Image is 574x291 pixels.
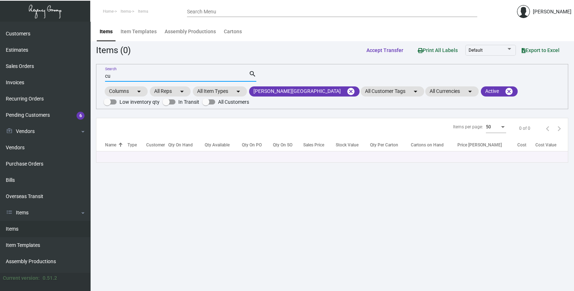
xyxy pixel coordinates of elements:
[522,47,560,53] span: Export to Excel
[517,142,526,148] div: Cost
[249,70,256,78] mat-icon: search
[119,98,160,106] span: Low inventory qty
[103,9,114,14] span: Home
[242,142,262,148] div: Qty On PO
[249,86,360,97] mat-chip: [PERSON_NAME][GEOGRAPHIC_DATA]
[218,98,249,106] span: All Customers
[127,142,137,148] div: Type
[105,142,116,148] div: Name
[273,142,304,148] div: Qty On SO
[138,9,148,14] span: Items
[542,123,553,134] button: Previous page
[486,124,491,129] span: 50
[347,87,355,96] mat-icon: cancel
[425,86,479,97] mat-chip: All Currencies
[411,142,444,148] div: Cartons on Hand
[96,44,131,57] div: Items (0)
[535,142,568,148] div: Cost Value
[336,142,370,148] div: Stock Value
[303,142,324,148] div: Sales Price
[469,48,483,53] span: Default
[517,5,530,18] img: admin@bootstrapmaster.com
[361,86,424,97] mat-chip: All Customer Tags
[519,125,530,132] div: 0 of 0
[100,28,113,35] div: Items
[105,142,127,148] div: Name
[516,44,565,57] button: Export to Excel
[370,142,398,148] div: Qty Per Carton
[135,87,143,96] mat-icon: arrow_drop_down
[168,142,193,148] div: Qty On Hand
[146,138,168,151] th: Customer
[127,142,146,148] div: Type
[205,142,230,148] div: Qty Available
[234,87,243,96] mat-icon: arrow_drop_down
[165,28,216,35] div: Assembly Productions
[105,86,148,97] mat-chip: Columns
[418,47,458,53] span: Print All Labels
[224,28,242,35] div: Cartons
[242,142,273,148] div: Qty On PO
[412,43,464,57] button: Print All Labels
[366,47,403,53] span: Accept Transfer
[3,274,40,282] div: Current version:
[533,8,571,16] div: [PERSON_NAME]
[481,86,518,97] mat-chip: Active
[453,124,483,130] div: Items per page:
[168,142,205,148] div: Qty On Hand
[370,142,411,148] div: Qty Per Carton
[43,274,57,282] div: 0.51.2
[457,142,502,148] div: Price [PERSON_NAME]
[303,142,336,148] div: Sales Price
[273,142,292,148] div: Qty On SO
[411,142,457,148] div: Cartons on Hand
[361,44,409,57] button: Accept Transfer
[178,87,186,96] mat-icon: arrow_drop_down
[457,142,517,148] div: Price [PERSON_NAME]
[150,86,191,97] mat-chip: All Reps
[178,98,199,106] span: In Transit
[205,142,242,148] div: Qty Available
[517,142,536,148] div: Cost
[411,87,420,96] mat-icon: arrow_drop_down
[336,142,358,148] div: Stock Value
[193,86,247,97] mat-chip: All Item Types
[535,142,556,148] div: Cost Value
[505,87,513,96] mat-icon: cancel
[121,28,157,35] div: Item Templates
[553,123,565,134] button: Next page
[486,125,506,130] mat-select: Items per page:
[121,9,131,14] span: Items
[466,87,474,96] mat-icon: arrow_drop_down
